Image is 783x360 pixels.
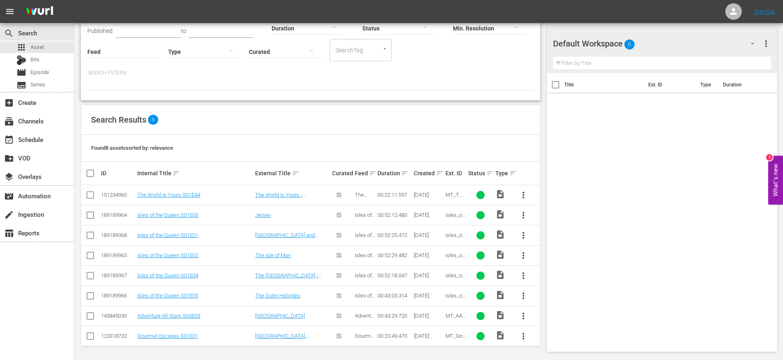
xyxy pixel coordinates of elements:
[101,272,135,279] div: 189189967
[486,170,494,177] span: sort
[761,34,771,53] button: more_vert
[518,331,528,341] span: more_vert
[553,32,763,55] div: Default Workspace
[355,232,375,251] span: Isles of the Queen
[445,272,465,309] span: isles_of_the_queen_s01e04_1920x1080_en
[16,42,26,52] span: Asset
[355,168,375,178] div: Feed
[377,272,411,279] div: 00:52:18.047
[5,7,15,16] span: menu
[377,212,411,218] div: 00:52:12.480
[468,168,493,178] div: Status
[564,73,644,96] th: Title
[181,28,186,34] span: to
[445,192,465,210] span: MT_TWIY_S01E44
[137,252,198,258] a: Isles of the Queen S01E02
[255,252,291,258] a: The Isle of Man
[761,39,771,49] span: more_vert
[101,293,135,299] div: 189189966
[768,156,783,204] button: Open Feedback Widget
[137,212,198,218] a: Isles of the Queen S01E03
[518,230,528,240] span: more_vert
[137,232,198,238] a: Isles of the Queen S01E01
[292,170,299,177] span: sort
[16,67,26,77] span: Episode
[30,43,44,51] span: Asset
[518,291,528,301] span: more_vert
[495,270,505,280] span: Video
[137,293,198,299] a: Isles of the Queen S01E05
[137,272,198,279] a: Isles of the Queen S01E04
[255,192,309,216] a: The World Is Yours - [GEOGRAPHIC_DATA], [GEOGRAPHIC_DATA] & [GEOGRAPHIC_DATA]
[255,333,309,345] a: [GEOGRAPHIC_DATA], [GEOGRAPHIC_DATA]
[766,154,773,160] div: 1
[436,170,443,177] span: sort
[30,81,45,89] span: Series
[513,225,533,245] button: more_vert
[377,168,411,178] div: Duration
[332,170,352,177] div: Curated
[137,168,253,178] div: Internal Title
[91,115,146,125] span: Search Results
[377,313,411,319] div: 00:43:29.720
[101,212,135,218] div: 189189964
[30,56,40,64] span: Bits
[255,272,322,291] a: The [GEOGRAPHIC_DATA] - [GEOGRAPHIC_DATA][PERSON_NAME] and Tresco
[495,189,505,199] span: Video
[4,135,14,145] span: Schedule
[495,250,505,260] span: Video
[414,168,443,178] div: Created
[355,212,375,230] span: Isles of the Queen
[445,232,465,269] span: isles_of_the_queen_s01e01_1920x1080_en
[4,191,14,201] span: Automation
[518,311,528,321] span: more_vert
[255,313,305,319] a: [GEOGRAPHIC_DATA]
[624,36,635,53] span: 0
[445,313,466,325] span: MT_AAS_S03E05
[87,28,114,34] span: Published:
[20,2,59,21] img: ans4CAIJ8jUAAAAAAAAAAAAAAAAAAAAAAAAgQb4GAAAAAAAAAAAAAAAAAAAAAAAAJMjXAAAAAAAAAAAAAAAAAAAAAAAAgAT5G...
[513,306,533,326] button: more_vert
[355,272,375,291] span: Isles of the Queen
[414,313,443,319] div: [DATE]
[495,230,505,239] span: Video
[518,271,528,281] span: more_vert
[355,252,375,271] span: Isles of the Queen
[414,333,443,339] div: [DATE]
[101,333,135,339] div: 123318732
[101,232,135,238] div: 189189968
[355,333,375,358] span: Gourmet Escapes S01E01
[137,192,200,198] a: The World Is Yours S01E44
[718,73,767,96] th: Duration
[377,293,411,299] div: 00:43:03.314
[4,28,14,38] span: Search
[4,116,14,126] span: Channels
[255,232,318,244] a: [GEOGRAPHIC_DATA] and [GEOGRAPHIC_DATA]
[30,68,49,77] span: Episode
[137,333,198,339] a: Gourmet Escapes S01E01
[518,190,528,200] span: more_vert
[414,293,443,299] div: [DATE]
[518,210,528,220] span: more_vert
[414,212,443,218] div: [DATE]
[513,246,533,265] button: more_vert
[101,313,135,319] div: 143845030
[513,205,533,225] button: more_vert
[4,228,14,238] span: Reports
[255,293,300,299] a: The Outer Hebrides
[377,252,411,258] div: 00:52:29.482
[369,170,377,177] span: sort
[414,232,443,238] div: [DATE]
[101,192,135,198] div: 151234960
[414,252,443,258] div: [DATE]
[355,192,374,210] span: The World Is Yours
[754,8,775,15] a: Sign Out
[513,185,533,205] button: more_vert
[643,73,695,96] th: Ext. ID
[148,115,158,125] span: 8
[91,145,173,151] span: Found 8 assets sorted by: relevance
[495,209,505,219] span: Video
[414,192,443,198] div: [DATE]
[495,168,511,178] div: Type
[4,172,14,182] span: Overlays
